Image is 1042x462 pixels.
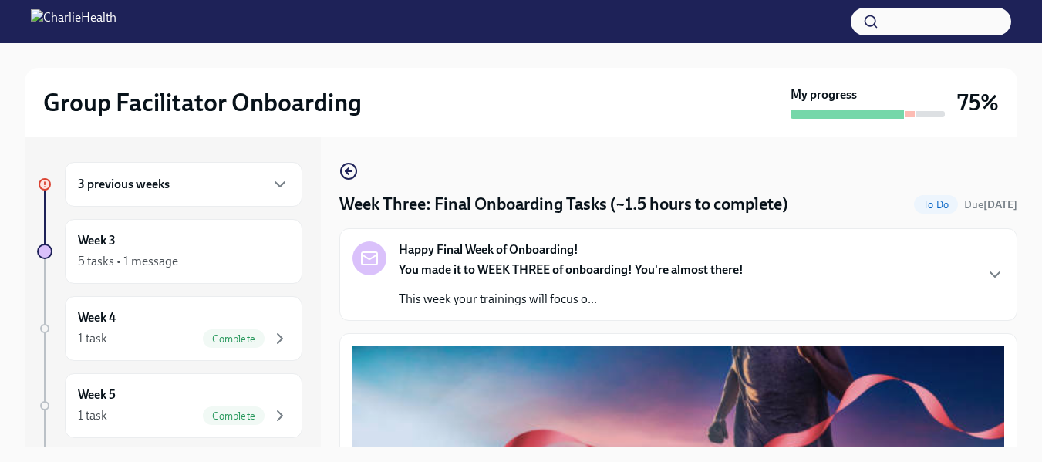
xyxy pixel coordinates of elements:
strong: My progress [791,86,857,103]
span: September 27th, 2025 10:00 [964,197,1017,212]
img: CharlieHealth [31,9,116,34]
h6: Week 5 [78,386,116,403]
p: This week your trainings will focus o... [399,291,744,308]
div: 1 task [78,330,107,347]
h2: Group Facilitator Onboarding [43,87,362,118]
h4: Week Three: Final Onboarding Tasks (~1.5 hours to complete) [339,193,788,216]
div: 3 previous weeks [65,162,302,207]
span: Due [964,198,1017,211]
a: Week 51 taskComplete [37,373,302,438]
div: 5 tasks • 1 message [78,253,178,270]
strong: Happy Final Week of Onboarding! [399,241,578,258]
span: Complete [203,410,265,422]
span: To Do [914,199,958,211]
a: Week 35 tasks • 1 message [37,219,302,284]
a: Week 41 taskComplete [37,296,302,361]
h6: Week 4 [78,309,116,326]
strong: [DATE] [983,198,1017,211]
strong: You made it to WEEK THREE of onboarding! You're almost there! [399,262,744,277]
span: Complete [203,333,265,345]
h6: 3 previous weeks [78,176,170,193]
div: 1 task [78,407,107,424]
h3: 75% [957,89,999,116]
h6: Week 3 [78,232,116,249]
